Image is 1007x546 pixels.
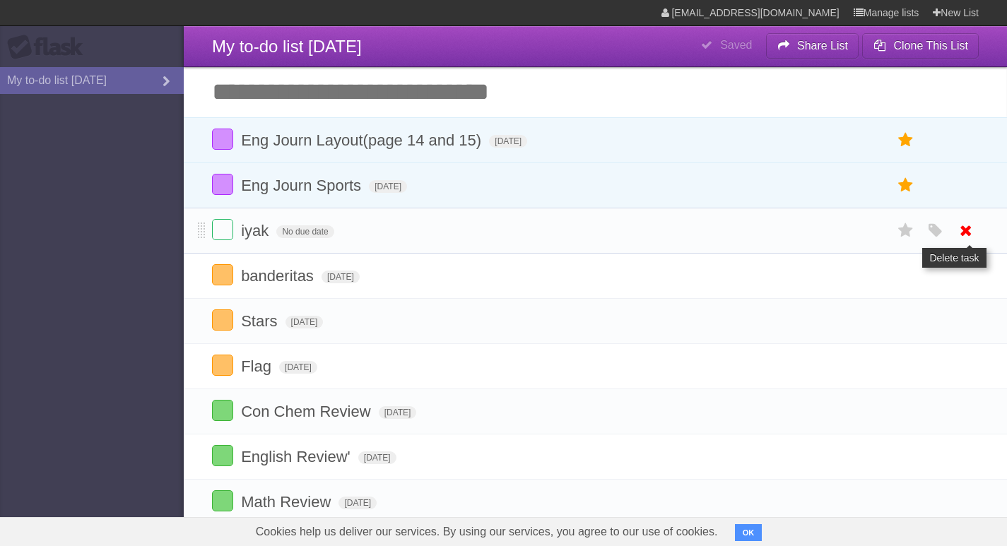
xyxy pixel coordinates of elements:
span: Flag [241,357,275,375]
span: [DATE] [489,135,527,148]
label: Done [212,355,233,376]
label: Done [212,445,233,466]
label: Done [212,219,233,240]
span: Eng Journ Layout(page 14 and 15) [241,131,485,149]
label: Done [212,264,233,285]
span: Con Chem Review [241,403,374,420]
label: Done [212,174,233,195]
span: [DATE] [379,406,417,419]
span: banderitas [241,267,317,285]
span: Cookies help us deliver our services. By using our services, you agree to our use of cookies. [242,518,732,546]
span: iyak [241,222,272,239]
label: Done [212,309,233,331]
span: [DATE] [285,316,324,328]
span: [DATE] [369,180,407,193]
span: [DATE] [279,361,317,374]
span: Math Review [241,493,334,511]
b: Clone This List [893,40,968,52]
label: Done [212,400,233,421]
b: Share List [797,40,848,52]
label: Star task [893,219,919,242]
label: Star task [893,129,919,152]
span: English Review' [241,448,354,465]
span: [DATE] [338,497,377,509]
button: Share List [766,33,859,59]
button: OK [735,524,762,541]
button: Clone This List [862,33,979,59]
span: [DATE] [322,271,360,283]
span: [DATE] [358,451,396,464]
b: Saved [720,39,752,51]
span: No due date [276,225,334,238]
span: My to-do list [DATE] [212,37,362,56]
label: Star task [893,174,919,197]
label: Done [212,129,233,150]
label: Done [212,490,233,511]
span: Stars [241,312,281,330]
span: Eng Journ Sports [241,177,365,194]
div: Flask [7,35,92,60]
